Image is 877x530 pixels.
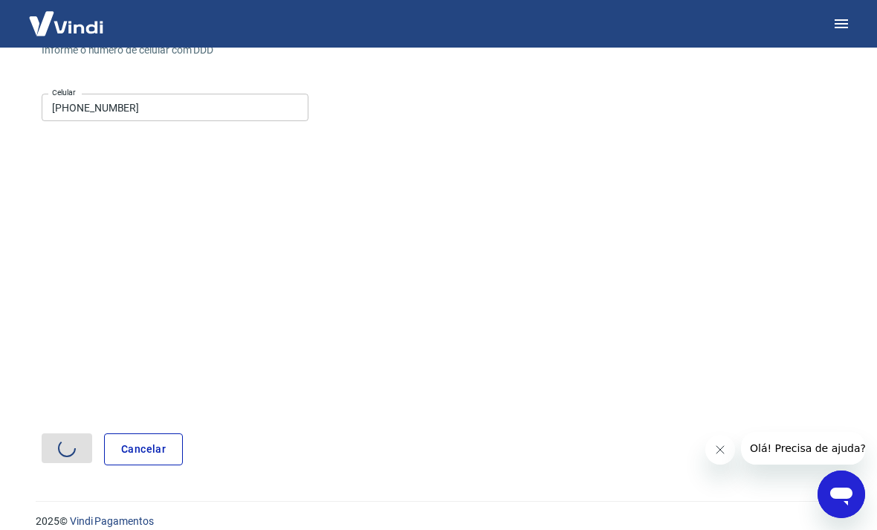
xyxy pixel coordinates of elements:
[18,1,114,46] img: Vindi
[36,514,841,529] p: 2025 ©
[52,87,76,98] label: Celular
[9,10,125,22] span: Olá! Precisa de ajuda?
[705,435,735,465] iframe: Fechar mensagem
[741,432,865,465] iframe: Mensagem da empresa
[70,515,154,527] a: Vindi Pagamentos
[42,42,841,58] h6: Informe o número de celular com DDD
[104,433,183,465] a: Cancelar
[818,471,865,518] iframe: Botão para abrir a janela de mensagens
